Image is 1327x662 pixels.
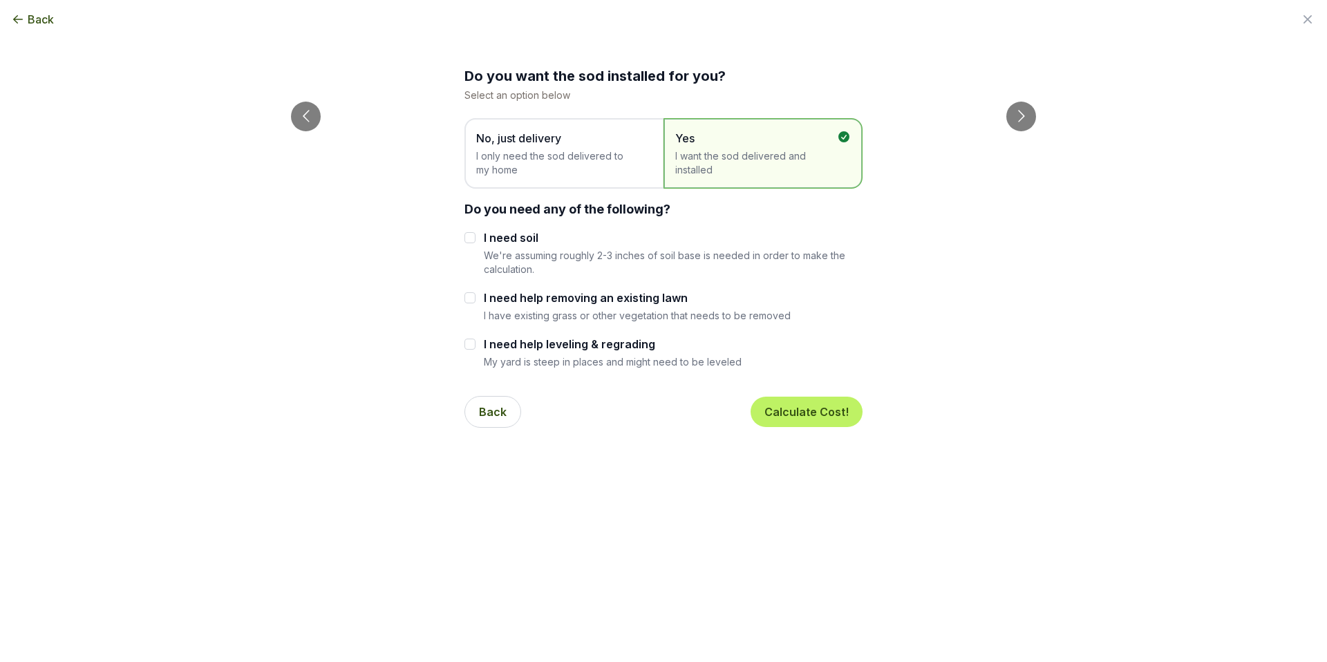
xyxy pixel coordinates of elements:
[484,336,742,352] label: I need help leveling & regrading
[484,229,863,246] label: I need soil
[484,309,791,322] p: I have existing grass or other vegetation that needs to be removed
[464,66,863,86] h2: Do you want the sod installed for you?
[751,397,863,427] button: Calculate Cost!
[476,149,638,177] span: I only need the sod delivered to my home
[464,200,863,218] div: Do you need any of the following?
[484,249,863,276] p: We're assuming roughly 2-3 inches of soil base is needed in order to make the calculation.
[484,355,742,368] p: My yard is steep in places and might need to be leveled
[291,102,321,131] button: Go to previous slide
[28,11,54,28] span: Back
[476,130,638,146] span: No, just delivery
[675,130,837,146] span: Yes
[484,290,791,306] label: I need help removing an existing lawn
[464,396,521,428] button: Back
[11,11,54,28] button: Back
[675,149,837,177] span: I want the sod delivered and installed
[1006,102,1036,131] button: Go to next slide
[464,88,863,102] p: Select an option below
